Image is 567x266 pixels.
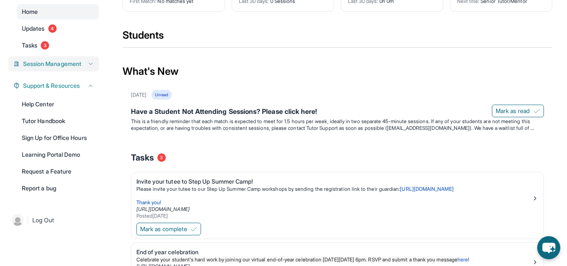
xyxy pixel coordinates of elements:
[136,199,162,205] span: Thank you!
[400,186,453,192] a: [URL][DOMAIN_NAME]
[131,152,154,163] span: Tasks
[131,106,544,118] div: Have a Student Not Attending Sessions? Please click here!
[17,130,99,145] a: Sign Up for Office Hours
[537,236,560,259] button: chat-button
[17,4,99,19] a: Home
[23,60,81,68] span: Session Management
[157,153,166,162] span: 3
[17,113,99,129] a: Tutor Handbook
[492,105,544,117] button: Mark as read
[17,21,99,36] a: Updates4
[140,225,187,233] span: Mark as complete
[136,223,201,235] button: Mark as complete
[20,60,94,68] button: Session Management
[22,41,37,50] span: Tasks
[136,206,190,212] a: [URL][DOMAIN_NAME]
[136,186,532,192] p: Please invite your tutee to our Step Up Summer Camp workshops by sending the registration link to...
[131,118,544,132] p: This is a friendly reminder that each match is expected to meet for 1.5 hours per week, ideally i...
[457,256,468,263] a: here
[48,24,57,33] span: 4
[12,214,24,226] img: user-img
[32,216,54,224] span: Log Out
[533,108,540,114] img: Mark as read
[22,8,38,16] span: Home
[20,82,94,90] button: Support & Resources
[22,24,45,33] span: Updates
[136,256,532,263] p: !
[136,248,532,256] div: End of year celebration
[136,177,532,186] div: Invite your tutee to Step Up Summer Camp!
[496,107,530,115] span: Mark as read
[191,226,197,232] img: Mark as complete
[131,92,146,98] div: [DATE]
[8,211,99,229] a: |Log Out
[17,38,99,53] a: Tasks3
[17,97,99,112] a: Help Center
[17,164,99,179] a: Request a Feature
[136,213,532,219] div: Posted [DATE]
[17,147,99,162] a: Learning Portal Demo
[136,256,457,263] span: Celebrate your student's hard work by joining our virtual end-of-year celebration [DATE][DATE] 6p...
[41,41,49,50] span: 3
[131,172,543,221] a: Invite your tutee to Step Up Summer Camp!Please invite your tutee to our Step Up Summer Camp work...
[123,53,552,90] div: What's New
[27,215,29,225] span: |
[123,29,552,47] div: Students
[17,181,99,196] a: Report a bug
[152,90,172,100] div: Unread
[23,82,80,90] span: Support & Resources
